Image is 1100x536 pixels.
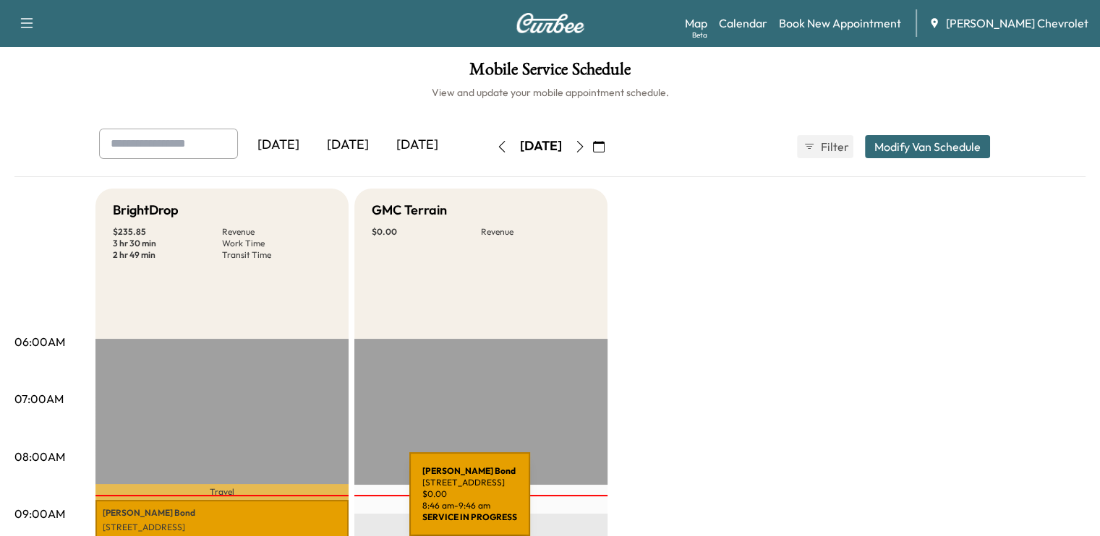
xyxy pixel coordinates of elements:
div: [DATE] [520,137,562,155]
div: [DATE] [383,129,452,162]
p: Travel [95,484,349,500]
p: [PERSON_NAME] Bond [103,507,341,519]
p: 2 hr 49 min [113,249,222,261]
h5: BrightDrop [113,200,179,220]
p: 08:00AM [14,448,65,465]
span: [PERSON_NAME] Chevrolet [946,14,1088,32]
button: Filter [797,135,853,158]
button: Modify Van Schedule [865,135,990,158]
div: [DATE] [313,129,383,162]
p: Work Time [222,238,331,249]
div: [DATE] [244,129,313,162]
h6: View and update your mobile appointment schedule. [14,85,1086,100]
h1: Mobile Service Schedule [14,61,1086,85]
div: Beta [692,30,707,40]
a: Book New Appointment [779,14,901,32]
p: 09:00AM [14,505,65,522]
span: Filter [821,138,847,155]
p: 07:00AM [14,390,64,407]
a: MapBeta [685,14,707,32]
p: Revenue [222,226,331,238]
p: 06:00AM [14,333,65,350]
p: $ 235.85 [113,226,222,238]
p: 3 hr 30 min [113,238,222,249]
p: $ 0.00 [372,226,481,238]
a: Calendar [719,14,767,32]
p: [STREET_ADDRESS] [103,522,341,533]
p: Transit Time [222,249,331,261]
p: Revenue [481,226,590,238]
h5: GMC Terrain [372,200,447,220]
img: Curbee Logo [516,13,585,33]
